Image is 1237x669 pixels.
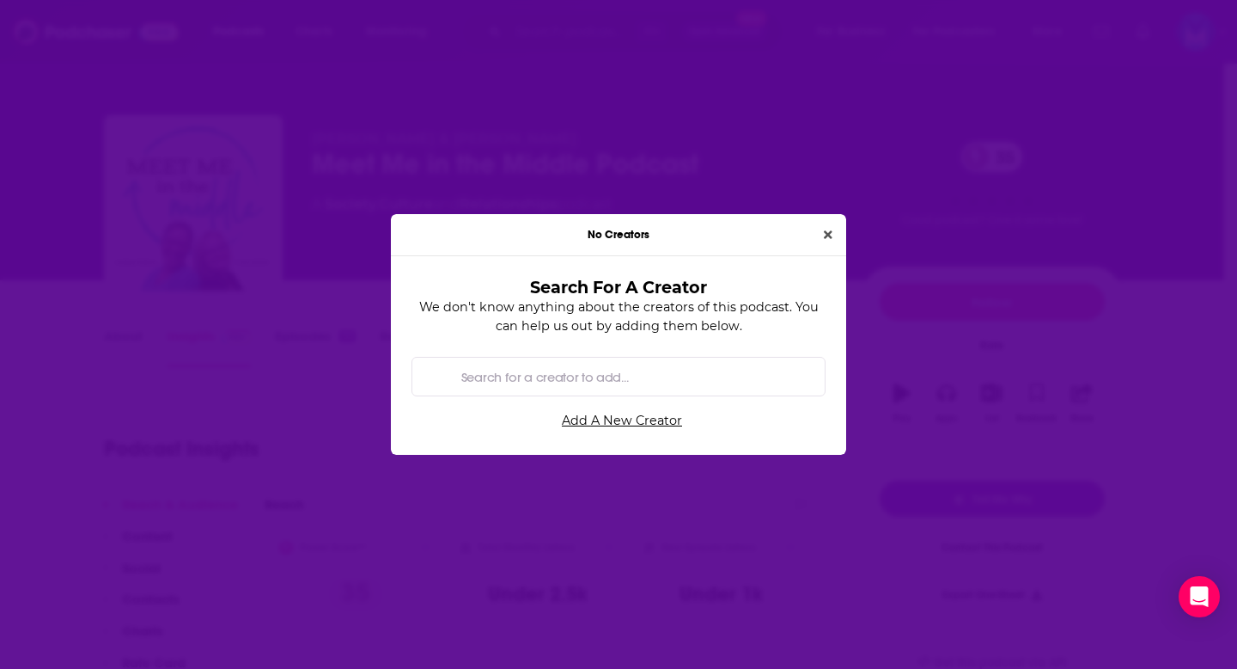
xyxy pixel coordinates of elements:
[1179,576,1220,617] div: Open Intercom Messenger
[418,407,826,435] a: Add A New Creator
[391,214,846,256] div: No Creators
[411,357,826,396] div: Search by entity type
[439,277,798,298] h3: Search For A Creator
[454,357,811,396] input: Search for a creator to add...
[817,225,839,245] button: Close
[411,298,826,336] p: We don't know anything about the creators of this podcast. You can help us out by adding them below.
